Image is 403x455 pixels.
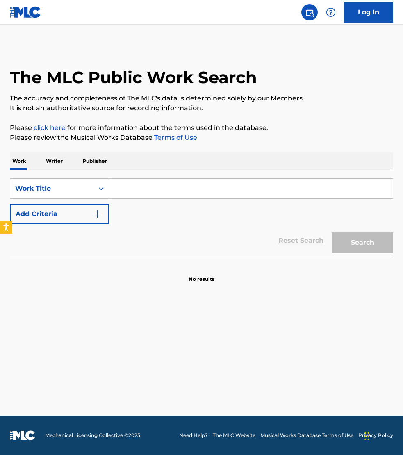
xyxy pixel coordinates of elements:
form: Search Form [10,178,393,257]
a: Privacy Policy [358,432,393,439]
iframe: Chat Widget [362,416,403,455]
div: Help [323,4,339,20]
p: Writer [43,152,65,170]
p: No results [189,266,214,283]
p: Work [10,152,29,170]
a: Log In [344,2,393,23]
button: Add Criteria [10,204,109,224]
div: Work Title [15,184,89,193]
img: help [326,7,336,17]
p: The accuracy and completeness of The MLC's data is determined solely by our Members. [10,93,393,103]
div: Drag [364,424,369,448]
p: Please review the Musical Works Database [10,133,393,143]
a: click here [34,124,66,132]
a: The MLC Website [213,432,255,439]
span: Mechanical Licensing Collective © 2025 [45,432,140,439]
a: Musical Works Database Terms of Use [260,432,353,439]
a: Terms of Use [153,134,197,141]
p: Please for more information about the terms used in the database. [10,123,393,133]
p: It is not an authoritative source for recording information. [10,103,393,113]
img: logo [10,430,35,440]
a: Need Help? [179,432,208,439]
p: Publisher [80,152,109,170]
img: MLC Logo [10,6,41,18]
img: 9d2ae6d4665cec9f34b9.svg [93,209,102,219]
h1: The MLC Public Work Search [10,67,257,88]
a: Public Search [301,4,318,20]
img: search [305,7,314,17]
